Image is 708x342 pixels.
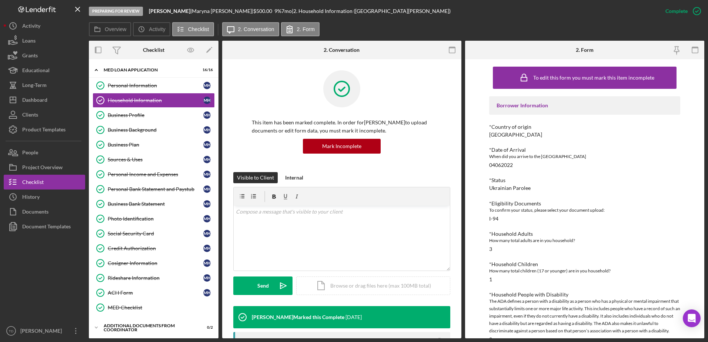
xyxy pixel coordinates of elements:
button: Activity [4,19,85,33]
div: [GEOGRAPHIC_DATA] [489,132,542,138]
div: M H [203,97,211,104]
a: People [4,145,85,160]
div: Documents [22,204,49,221]
div: *Household Adults [489,231,681,237]
div: [PERSON_NAME] [19,323,67,340]
div: Household Information [108,97,203,103]
button: Grants [4,48,85,63]
button: Product Templates [4,122,85,137]
a: Business ProfileMH [93,108,215,123]
div: $500.00 [253,8,274,14]
button: Loans [4,33,85,48]
div: The ADA defines a person with a disability as a person who has a physical or mental impairment th... [489,298,681,335]
div: Rideshare Information [108,275,203,281]
div: Personal Information [108,83,203,88]
div: Open Intercom Messenger [683,309,701,327]
button: Documents [4,204,85,219]
div: M H [203,259,211,267]
a: ACH FormMH [93,285,215,300]
div: Business Profile [108,112,203,118]
div: | [149,8,192,14]
div: Business Plan [108,142,203,148]
div: How many total adults are in you household? [489,237,681,244]
div: 16 / 16 [200,68,213,72]
label: Checklist [188,26,209,32]
div: Visible to Client [237,172,274,183]
div: History [22,190,40,206]
div: *Status [489,177,681,183]
div: Document Templates [22,219,71,236]
a: Cosigner InformationMH [93,256,215,271]
a: Credit AuthorizationMH [93,241,215,256]
b: [PERSON_NAME] [149,8,190,14]
button: Dashboard [4,93,85,107]
div: ACH Form [108,290,203,296]
button: Internal [281,172,307,183]
a: Personal InformationMH [93,78,215,93]
button: Educational [4,63,85,78]
div: Preparing for Review [89,7,143,16]
div: *Eligibility Documents [489,201,681,207]
a: Rideshare InformationMH [93,271,215,285]
div: 7 mo [281,8,292,14]
div: 9 % [274,8,281,14]
label: Overview [105,26,126,32]
div: *Household Children [489,261,681,267]
div: Personal Bank Statement and Paystub [108,186,203,192]
div: M H [203,111,211,119]
button: Clients [4,107,85,122]
div: MED Loan Application [104,68,194,72]
a: Sources & UsesMH [93,152,215,167]
div: M H [203,126,211,134]
div: Checklist [22,175,44,191]
div: To edit this form you must mark this item incomplete [533,75,654,81]
a: Household InformationMH [93,93,215,108]
time: 2025-08-18 17:28 [345,314,362,320]
label: Activity [149,26,165,32]
button: Project Overview [4,160,85,175]
div: Educational [22,63,50,80]
div: *Household People with Disability [489,292,681,298]
div: M H [203,215,211,222]
div: Social Security Card [108,231,203,237]
div: People [22,145,38,162]
div: 1 [489,276,492,282]
button: Document Templates [4,219,85,234]
div: MED Checklist [108,305,214,311]
div: *Country of origin [489,124,681,130]
button: Long-Term [4,78,85,93]
div: Loans [22,33,36,50]
div: Credit Authorization [108,245,203,251]
div: Internal [285,172,303,183]
div: Grants [22,48,38,65]
div: Product Templates [22,122,66,139]
div: M H [203,245,211,252]
div: Activity [22,19,40,35]
button: History [4,190,85,204]
a: Personal Bank Statement and PaystubMH [93,182,215,197]
div: | 2. Household Information ([GEOGRAPHIC_DATA][PERSON_NAME]) [292,8,451,14]
button: Checklist [4,175,85,190]
a: Social Security CardMH [93,226,215,241]
button: 2. Conversation [222,22,279,36]
a: Photo IdentificationMH [93,211,215,226]
div: Cosigner Information [108,260,203,266]
button: Overview [89,22,131,36]
a: Business Bank StatementMH [93,197,215,211]
div: Project Overview [22,160,63,177]
button: TD[PERSON_NAME] [4,323,85,338]
div: To confirm your status, please select your document upload: [489,207,681,214]
div: Business Background [108,127,203,133]
div: When did you arrive to the [GEOGRAPHIC_DATA] [489,153,681,160]
div: Sources & Uses [108,157,203,162]
div: M H [203,230,211,237]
